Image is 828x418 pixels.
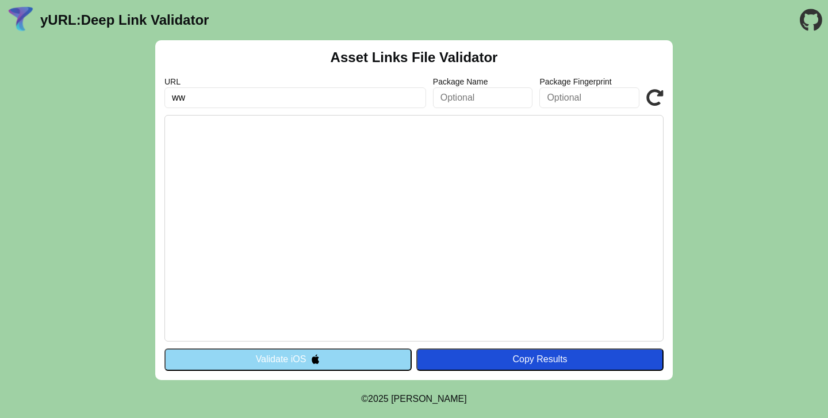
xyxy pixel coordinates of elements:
[164,77,426,86] label: URL
[416,348,664,370] button: Copy Results
[310,354,320,364] img: appleIcon.svg
[433,87,533,108] input: Optional
[539,77,639,86] label: Package Fingerprint
[6,5,36,35] img: yURL Logo
[391,394,467,404] a: Michael Ibragimchayev's Personal Site
[164,348,412,370] button: Validate iOS
[331,49,498,66] h2: Asset Links File Validator
[422,354,658,365] div: Copy Results
[539,87,639,108] input: Optional
[368,394,389,404] span: 2025
[433,77,533,86] label: Package Name
[361,380,466,418] footer: ©
[164,87,426,108] input: Required
[40,12,209,28] a: yURL:Deep Link Validator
